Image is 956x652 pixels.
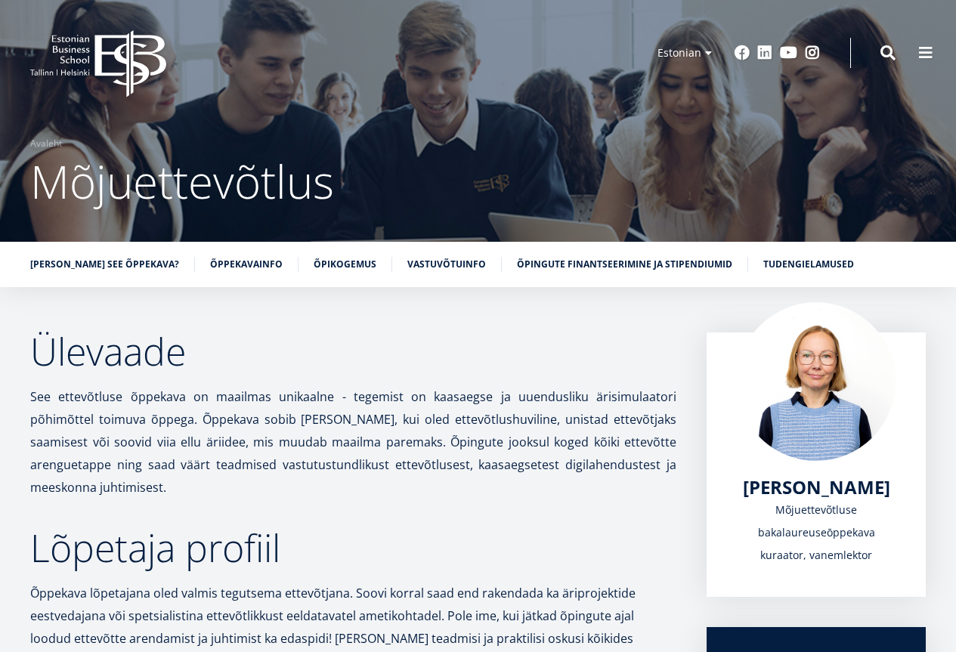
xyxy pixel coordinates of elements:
a: Youtube [780,45,797,60]
p: See ettevõtluse õppekava on maailmas unikaalne - tegemist on kaasaegse ja uuendusliku ärisimulaat... [30,385,676,499]
a: Õpingute finantseerimine ja stipendiumid [517,257,732,272]
span: Mõjuettevõtlus [30,150,334,212]
span: [PERSON_NAME] [743,474,890,499]
a: Linkedin [757,45,772,60]
a: Õpikogemus [314,257,376,272]
h2: Ülevaade [30,332,676,370]
a: Õppekavainfo [210,257,283,272]
a: Instagram [805,45,820,60]
a: [PERSON_NAME] see õppekava? [30,257,179,272]
a: Tudengielamused [763,257,854,272]
div: Mõjuettevõtluse bakalaureuseōppekava kuraator, vanemlektor [737,499,896,567]
a: Vastuvõtuinfo [407,257,486,272]
img: Marge Taks [737,302,896,461]
a: Avaleht [30,136,62,151]
a: [PERSON_NAME] [743,476,890,499]
a: Facebook [735,45,750,60]
h2: Lõpetaja profiil [30,529,676,567]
